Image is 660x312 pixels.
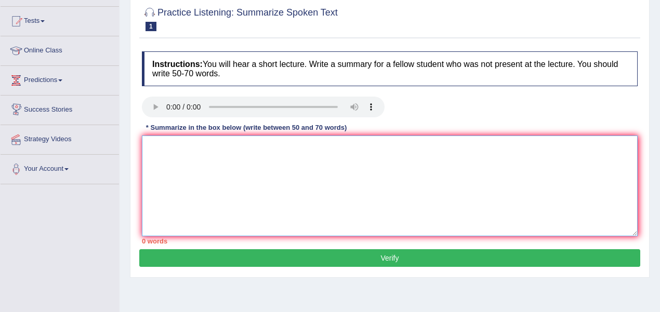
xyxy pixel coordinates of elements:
[1,96,119,121] a: Success Stories
[1,36,119,62] a: Online Class
[1,125,119,151] a: Strategy Videos
[142,51,638,86] h4: You will hear a short lecture. Write a summary for a fellow student who was not present at the le...
[1,7,119,33] a: Tests
[142,123,351,132] div: * Summarize in the box below (write between 50 and 70 words)
[142,236,638,246] div: 0 words
[139,249,640,267] button: Verify
[142,5,338,31] h2: Practice Listening: Summarize Spoken Text
[1,155,119,181] a: Your Account
[152,60,203,69] b: Instructions:
[1,66,119,92] a: Predictions
[146,22,156,31] span: 1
